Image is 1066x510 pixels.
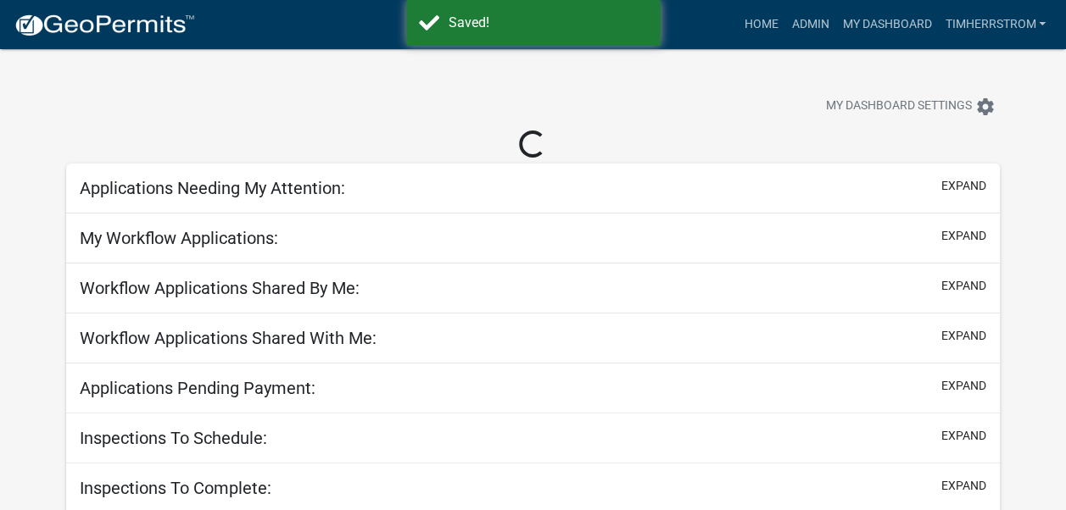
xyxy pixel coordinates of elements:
div: Saved! [449,13,648,33]
h5: Applications Pending Payment: [80,378,315,398]
button: expand [941,277,986,295]
button: My Dashboard Settingssettings [812,90,1009,123]
a: My Dashboard [835,8,938,41]
h5: Workflow Applications Shared With Me: [80,328,377,348]
i: settings [975,97,996,117]
span: My Dashboard Settings [826,97,972,117]
a: TimHerrstrom [938,8,1052,41]
button: expand [941,227,986,245]
h5: Inspections To Schedule: [80,428,267,448]
h5: Workflow Applications Shared By Me: [80,278,360,298]
h5: Inspections To Complete: [80,478,271,498]
h5: Applications Needing My Attention: [80,178,345,198]
button: expand [941,177,986,195]
button: expand [941,477,986,495]
button: expand [941,427,986,445]
a: Home [737,8,784,41]
h5: My Workflow Applications: [80,228,278,248]
a: Admin [784,8,835,41]
button: expand [941,327,986,345]
button: expand [941,377,986,395]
